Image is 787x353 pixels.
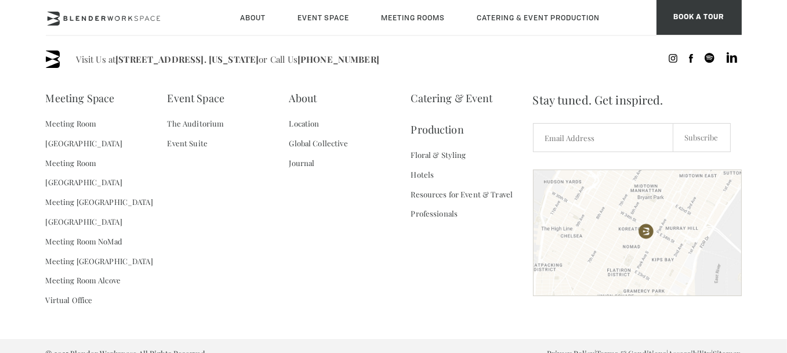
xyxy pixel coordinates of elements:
a: Hotels [411,165,434,185]
input: Email Address [533,123,673,152]
a: Meeting Room NoMad [46,232,122,251]
a: Floral & Styling [411,145,466,165]
a: Virtual Office [46,290,93,310]
a: Catering & Event Production [411,82,533,145]
a: Event Space [168,82,224,114]
a: The Auditorium [168,114,224,134]
a: Meeting Space [46,82,115,114]
a: Meeting Room [GEOGRAPHIC_DATA] [46,114,168,153]
a: Location [289,114,320,134]
a: About [289,82,317,114]
a: [PHONE_NUMBER] [298,53,379,65]
input: Subscribe [673,123,731,152]
a: Event Suite [168,134,208,153]
a: Global Collective [289,134,348,153]
a: Meeting Room Alcove [46,271,121,290]
span: Visit Us at or Call Us [77,51,379,68]
a: Resources for Event & Travel Professionals [411,185,533,224]
a: Journal [289,153,315,173]
span: Stay tuned. Get inspired. [533,82,742,117]
a: Meeting [GEOGRAPHIC_DATA] [46,251,153,271]
a: Meeting Room [GEOGRAPHIC_DATA] [46,153,168,193]
a: [GEOGRAPHIC_DATA] [46,212,122,232]
a: [STREET_ADDRESS]. [US_STATE] [115,53,259,65]
a: Meeting [GEOGRAPHIC_DATA] [46,192,153,212]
